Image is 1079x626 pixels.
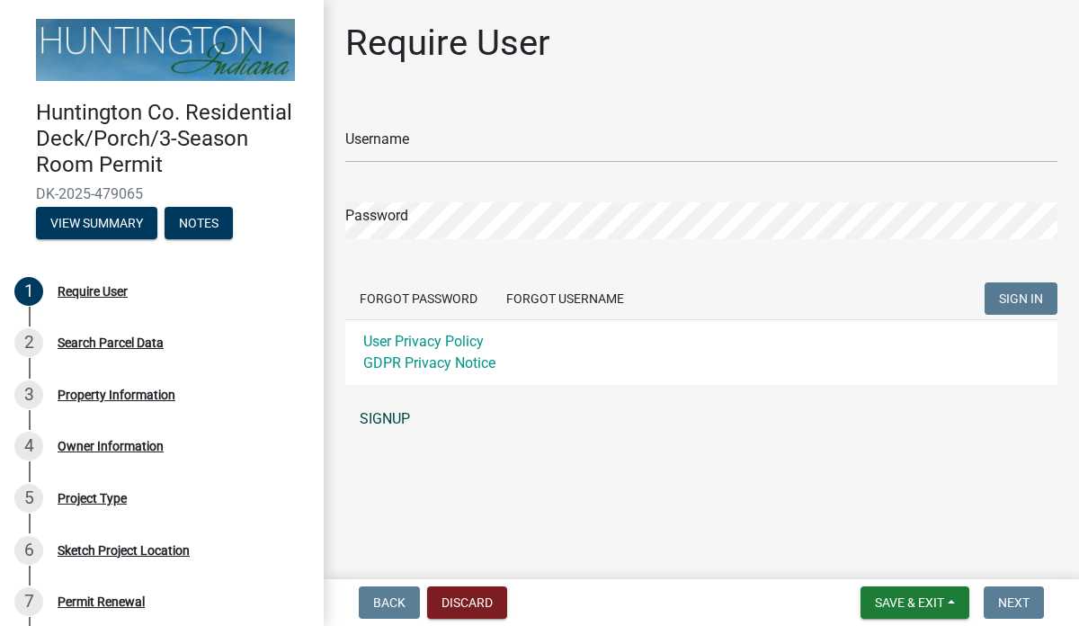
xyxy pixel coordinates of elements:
[58,492,127,505] div: Project Type
[998,595,1030,610] span: Next
[36,217,157,231] wm-modal-confirm: Summary
[58,544,190,557] div: Sketch Project Location
[427,586,507,619] button: Discard
[985,282,1057,315] button: SIGN IN
[492,282,638,315] button: Forgot Username
[14,536,43,565] div: 6
[36,207,157,239] button: View Summary
[14,277,43,306] div: 1
[36,19,295,81] img: Huntington County, Indiana
[14,380,43,409] div: 3
[345,401,1057,437] a: SIGNUP
[363,354,495,371] a: GDPR Privacy Notice
[345,22,550,65] h1: Require User
[36,185,288,202] span: DK-2025-479065
[373,595,406,610] span: Back
[14,587,43,616] div: 7
[58,285,128,298] div: Require User
[999,291,1043,306] span: SIGN IN
[345,282,492,315] button: Forgot Password
[875,595,944,610] span: Save & Exit
[165,207,233,239] button: Notes
[58,440,164,452] div: Owner Information
[14,484,43,513] div: 5
[14,432,43,461] div: 4
[165,217,233,231] wm-modal-confirm: Notes
[36,100,309,177] h4: Huntington Co. Residential Deck/Porch/3-Season Room Permit
[861,586,969,619] button: Save & Exit
[58,595,145,608] div: Permit Renewal
[363,333,484,350] a: User Privacy Policy
[58,336,164,349] div: Search Parcel Data
[359,586,420,619] button: Back
[984,586,1044,619] button: Next
[58,389,175,401] div: Property Information
[14,328,43,357] div: 2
